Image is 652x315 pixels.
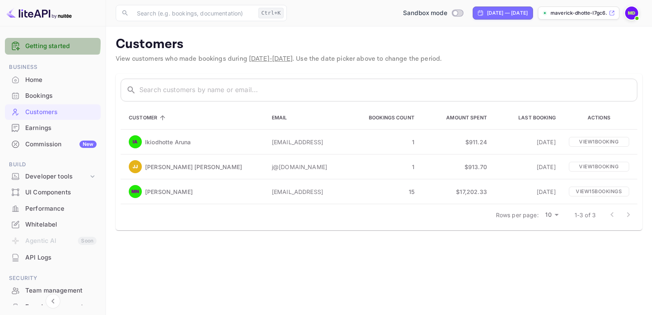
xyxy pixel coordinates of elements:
[25,204,97,214] div: Performance
[5,283,101,299] div: Team management
[272,163,336,171] p: j@[DOMAIN_NAME]
[25,220,97,229] div: Whitelabel
[5,104,101,120] div: Customers
[400,9,466,18] div: Switch to Production mode
[5,120,101,136] div: Earnings
[129,135,142,148] img: Ikiodhotte Aruna
[25,140,97,149] div: Commission
[46,294,60,308] button: Collapse navigation
[500,187,556,196] p: [DATE]
[129,160,142,173] img: Jason Jason
[25,91,97,101] div: Bookings
[5,137,101,152] div: CommissionNew
[5,250,101,265] a: API Logs
[258,8,284,18] div: Ctrl+K
[625,7,638,20] img: Maverick Dhotte
[25,302,97,312] div: Fraud management
[5,88,101,104] div: Bookings
[569,162,629,172] p: View 1 booking
[5,283,101,298] a: Team management
[132,5,255,21] input: Search (e.g. bookings, documentation)
[145,163,242,171] p: [PERSON_NAME] [PERSON_NAME]
[145,187,193,196] p: [PERSON_NAME]
[5,250,101,266] div: API Logs
[249,55,293,63] span: [DATE] - [DATE]
[508,113,556,123] span: Last Booking
[542,209,562,221] div: 10
[129,113,168,123] span: Customer
[349,187,414,196] p: 15
[5,137,101,152] a: CommissionNew
[358,113,414,123] span: Bookings Count
[551,9,607,17] p: maverick-dhotte-l7gc6....
[25,42,97,51] a: Getting started
[116,36,642,53] p: Customers
[116,55,442,63] span: View customers who made bookings during . Use the date picker above to change the period.
[496,211,539,219] p: Rows per page:
[427,163,487,171] p: $913.70
[272,187,336,196] p: [EMAIL_ADDRESS]
[79,141,97,148] div: New
[5,170,101,184] div: Developer tools
[5,217,101,232] a: Whitelabel
[5,201,101,216] a: Performance
[500,138,556,146] p: [DATE]
[403,9,447,18] span: Sandbox mode
[562,106,637,130] th: Actions
[129,185,142,198] img: Maverick Navdev
[5,104,101,119] a: Customers
[5,63,101,72] span: Business
[7,7,72,20] img: LiteAPI logo
[25,75,97,85] div: Home
[5,72,101,87] a: Home
[427,187,487,196] p: $17,202.33
[349,138,414,146] p: 1
[5,88,101,103] a: Bookings
[575,211,596,219] p: 1-3 of 3
[145,138,191,146] p: Ikiodhotte Aruna
[25,253,97,262] div: API Logs
[349,163,414,171] p: 1
[25,123,97,133] div: Earnings
[5,38,101,55] div: Getting started
[427,138,487,146] p: $911.24
[139,79,637,101] input: Search customers by name or email...
[569,137,629,147] p: View 1 booking
[5,160,101,169] span: Build
[436,113,487,123] span: Amount Spent
[25,108,97,117] div: Customers
[5,299,101,314] a: Fraud management
[5,72,101,88] div: Home
[5,217,101,233] div: Whitelabel
[25,286,97,295] div: Team management
[25,188,97,197] div: UI Components
[5,201,101,217] div: Performance
[272,138,336,146] p: [EMAIL_ADDRESS]
[569,187,629,196] p: View 15 booking s
[5,185,101,200] a: UI Components
[25,172,88,181] div: Developer tools
[487,9,528,17] div: [DATE] — [DATE]
[5,120,101,135] a: Earnings
[500,163,556,171] p: [DATE]
[5,274,101,283] span: Security
[272,113,298,123] span: Email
